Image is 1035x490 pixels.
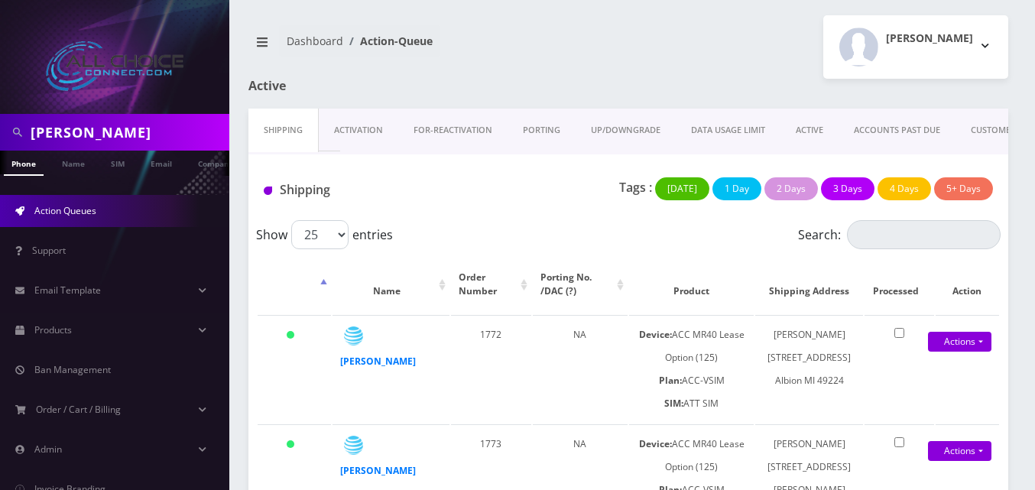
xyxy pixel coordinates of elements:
[847,220,1001,249] input: Search:
[533,255,628,313] th: Porting No. /DAC (?): activate to sort column ascending
[333,255,449,313] th: Name: activate to sort column ascending
[287,34,343,48] a: Dashboard
[639,437,672,450] b: Device:
[619,178,652,196] p: Tags :
[291,220,349,249] select: Showentries
[190,151,242,174] a: Company
[928,332,991,352] a: Actions
[248,79,486,93] h1: Active
[629,315,754,423] td: ACC MR40 Lease Option (125) ACC-VSIM ATT SIM
[664,397,683,410] b: SIM:
[32,244,66,257] span: Support
[451,315,531,423] td: 1772
[886,32,973,45] h2: [PERSON_NAME]
[34,443,62,456] span: Admin
[36,403,121,416] span: Order / Cart / Billing
[655,177,709,200] button: [DATE]
[451,255,531,313] th: Order Number: activate to sort column ascending
[839,109,956,152] a: ACCOUNTS PAST DUE
[264,187,272,195] img: Shipping
[248,25,617,69] nav: breadcrumb
[798,220,1001,249] label: Search:
[258,255,331,313] th: : activate to sort column descending
[34,323,72,336] span: Products
[639,328,672,341] b: Device:
[934,177,993,200] button: 5+ Days
[340,355,416,368] a: [PERSON_NAME]
[533,315,628,423] td: NA
[764,177,818,200] button: 2 Days
[780,109,839,152] a: ACTIVE
[398,109,508,152] a: FOR-REActivation
[343,33,433,49] li: Action-Queue
[46,41,183,91] img: All Choice Connect
[264,183,492,197] h1: Shipping
[576,109,676,152] a: UP/DOWNGRADE
[143,151,180,174] a: Email
[629,255,754,313] th: Product
[31,118,225,147] input: Search in Company
[928,441,991,461] a: Actions
[755,255,863,313] th: Shipping Address
[712,177,761,200] button: 1 Day
[755,315,863,423] td: [PERSON_NAME] [STREET_ADDRESS] Albion MI 49224
[821,177,874,200] button: 3 Days
[878,177,931,200] button: 4 Days
[34,204,96,217] span: Action Queues
[248,109,319,152] a: Shipping
[936,255,999,313] th: Action
[676,109,780,152] a: DATA USAGE LIMIT
[34,284,101,297] span: Email Template
[508,109,576,152] a: PORTING
[340,464,416,477] a: [PERSON_NAME]
[4,151,44,176] a: Phone
[823,15,1008,79] button: [PERSON_NAME]
[256,220,393,249] label: Show entries
[319,109,398,152] a: Activation
[54,151,92,174] a: Name
[34,363,111,376] span: Ban Management
[103,151,132,174] a: SIM
[865,255,934,313] th: Processed: activate to sort column ascending
[659,374,682,387] b: Plan:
